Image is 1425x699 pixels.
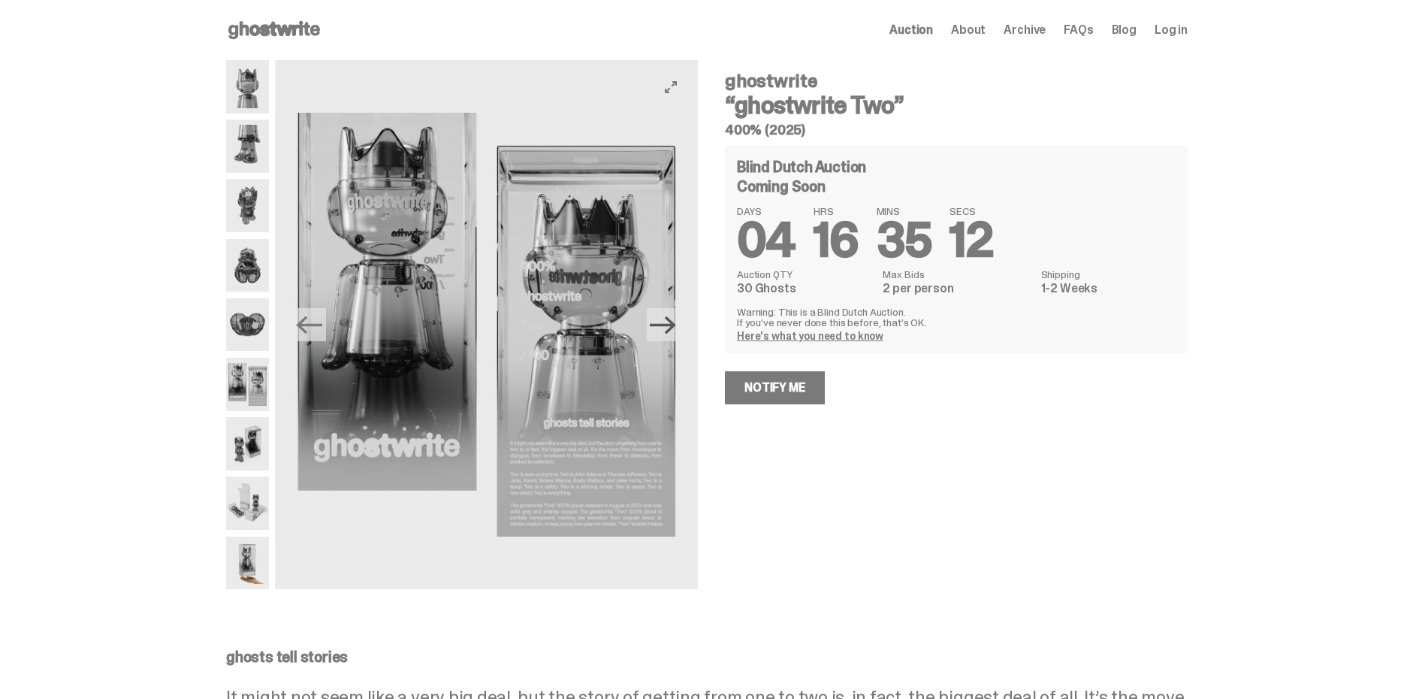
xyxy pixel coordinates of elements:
img: ghostwrite_Two_Media_10.png [275,60,698,589]
img: ghostwrite_Two_Media_3.png [226,120,269,173]
span: 12 [949,209,993,271]
a: Notify Me [725,371,825,404]
h4: ghostwrite [725,72,1188,90]
button: Next [647,308,680,341]
img: ghostwrite_Two_Media_10.png [226,358,269,411]
span: MINS [877,206,932,216]
dd: 1-2 Weeks [1041,283,1176,295]
a: About [951,24,986,36]
h4: Blind Dutch Auction [737,159,866,174]
span: 35 [877,209,932,271]
button: View full-screen [662,78,680,96]
img: ghostwrite_Two_Media_11.png [226,417,269,471]
img: ghostwrite_Two_Media_13.png [226,477,269,530]
div: Coming Soon [737,179,1176,194]
dd: 30 Ghosts [737,283,874,295]
img: ghostwrite_Two_Media_6.png [226,239,269,292]
a: Archive [1004,24,1046,36]
dt: Shipping [1041,269,1176,280]
span: DAYS [737,206,796,216]
a: FAQs [1064,24,1093,36]
p: Warning: This is a Blind Dutch Auction. If you’ve never done this before, that’s OK. [737,307,1176,328]
img: ghostwrite_Two_Media_14.png [226,537,269,590]
a: Auction [889,24,933,36]
span: SECS [949,206,993,216]
a: Blog [1112,24,1137,36]
span: HRS [814,206,859,216]
img: ghostwrite_Two_Media_8.png [226,298,269,352]
img: ghostwrite_Two_Media_1.png [226,60,269,113]
span: 04 [737,209,796,271]
img: ghostwrite_Two_Media_5.png [226,179,269,232]
h5: 400% (2025) [725,123,1188,137]
button: Previous [293,308,326,341]
span: 16 [814,209,859,271]
a: Here's what you need to know [737,329,883,343]
dd: 2 per person [883,283,1031,295]
h3: “ghostwrite Two” [725,93,1188,117]
a: Log in [1155,24,1188,36]
dt: Auction QTY [737,269,874,280]
p: ghosts tell stories [226,649,1188,664]
dt: Max Bids [883,269,1031,280]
